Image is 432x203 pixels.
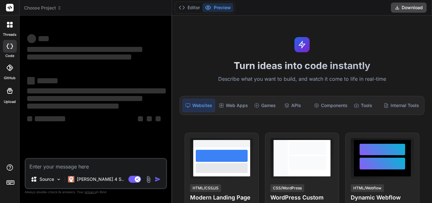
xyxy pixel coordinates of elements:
[282,99,310,112] div: APIs
[27,88,166,93] span: ‌
[312,99,350,112] div: Components
[27,77,35,85] span: ‌
[25,189,167,195] p: Always double-check its answers. Your in Bind
[27,116,32,121] span: ‌
[351,99,380,112] div: Tools
[27,104,119,109] span: ‌
[252,99,280,112] div: Games
[176,75,428,83] p: Describe what you want to build, and watch it come to life in real-time
[27,47,142,52] span: ‌
[155,176,161,182] img: icon
[190,184,221,192] div: HTML/CSS/JS
[176,60,428,71] h1: Turn ideas into code instantly
[56,177,61,182] img: Pick Models
[5,53,14,59] label: code
[202,3,233,12] button: Preview
[68,176,74,182] img: Claude 4 Sonnet
[145,176,152,183] img: attachment
[85,190,96,194] span: privacy
[24,5,62,11] span: Choose Project
[4,75,15,81] label: GitHub
[4,99,16,105] label: Upload
[37,78,58,83] span: ‌
[176,3,202,12] button: Editor
[138,116,143,121] span: ‌
[391,3,427,13] button: Download
[27,96,142,101] span: ‌
[190,193,253,202] h4: Modern Landing Page
[27,54,131,60] span: ‌
[77,176,124,182] p: [PERSON_NAME] 4 S..
[156,116,161,121] span: ‌
[40,176,54,182] p: Source
[3,32,16,37] label: threads
[381,99,422,112] div: Internal Tools
[351,184,384,192] div: HTML/Webflow
[39,36,49,41] span: ‌
[216,99,250,112] div: Web Apps
[35,116,65,121] span: ‌
[182,99,215,112] div: Websites
[270,184,304,192] div: CSS/WordPress
[147,116,152,121] span: ‌
[27,34,36,43] span: ‌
